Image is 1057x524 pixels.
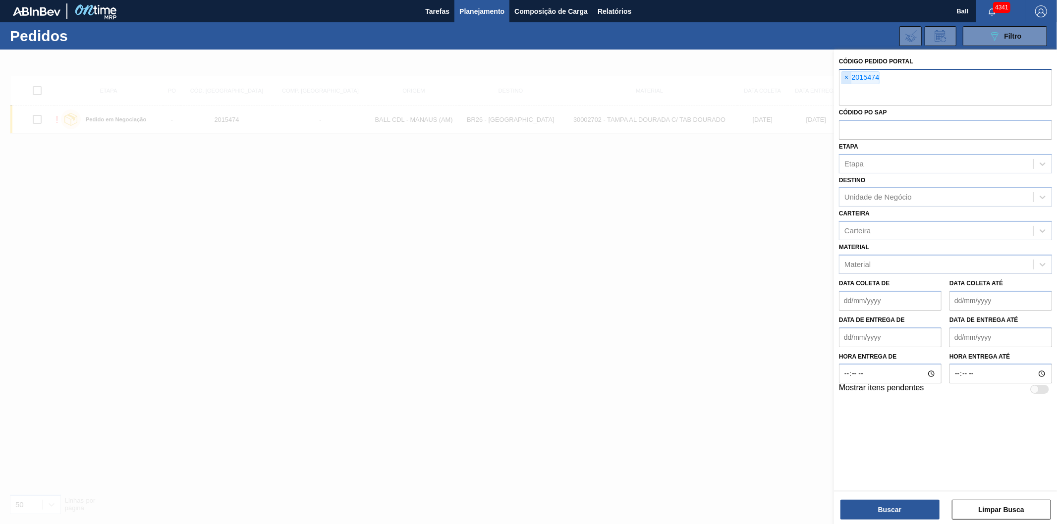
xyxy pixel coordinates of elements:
[839,177,865,184] label: Destino
[839,280,890,287] label: Data coleta de
[844,193,912,202] div: Unidade de Negócio
[13,7,60,16] img: TNhmsLtSVTkK8tSr43FrP2fwEKptu5GPRR3wAAAABJRU5ErkJggg==
[839,291,942,311] input: dd/mm/yyyy
[1004,32,1022,40] span: Filtro
[963,26,1047,46] button: Filtro
[839,316,905,323] label: Data de Entrega de
[993,2,1010,13] span: 4341
[844,260,871,268] div: Material
[598,5,631,17] span: Relatórios
[425,5,449,17] span: Tarefas
[514,5,588,17] span: Composição de Carga
[949,291,1052,311] input: dd/mm/yyyy
[844,159,864,168] div: Etapa
[839,383,924,395] label: Mostrar itens pendentes
[949,327,1052,347] input: dd/mm/yyyy
[839,327,942,347] input: dd/mm/yyyy
[839,350,942,364] label: Hora entrega de
[949,316,1018,323] label: Data de Entrega até
[459,5,504,17] span: Planejamento
[839,210,870,217] label: Carteira
[842,72,851,84] span: ×
[1035,5,1047,17] img: Logout
[844,227,871,235] div: Carteira
[925,26,956,46] div: Solicitação de Revisão de Pedidos
[839,143,858,150] label: Etapa
[949,350,1052,364] label: Hora entrega até
[839,58,913,65] label: Código Pedido Portal
[899,26,922,46] div: Importar Negociações dos Pedidos
[10,30,161,42] h1: Pedidos
[976,4,1008,18] button: Notificações
[949,280,1003,287] label: Data coleta até
[839,244,869,251] label: Material
[839,109,887,116] label: Códido PO SAP
[841,71,880,84] div: 2015474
